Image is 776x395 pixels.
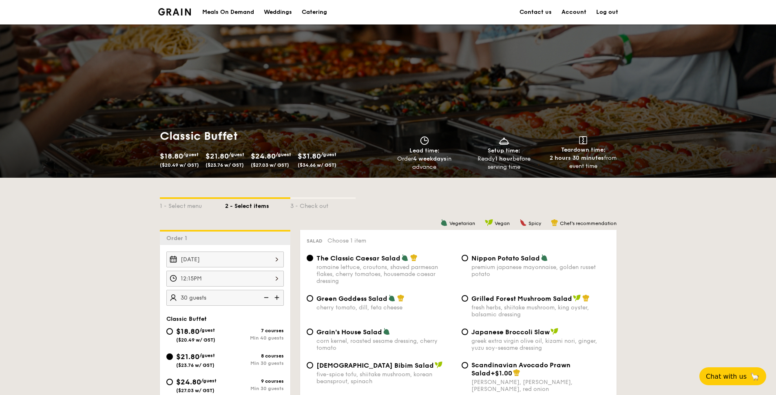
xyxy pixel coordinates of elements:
input: $21.80/guest($23.76 w/ GST)8 coursesMin 30 guests [166,353,173,360]
span: ($27.03 w/ GST) [176,388,214,393]
div: Min 40 guests [225,335,284,341]
img: icon-dish.430c3a2e.svg [498,136,510,145]
div: Ready before serving time [467,155,540,171]
img: icon-vegan.f8ff3823.svg [485,219,493,226]
span: Green Goddess Salad [316,295,387,302]
span: Setup time: [488,147,520,154]
a: Logotype [158,8,191,15]
span: $31.80 [298,152,321,161]
span: $21.80 [176,352,199,361]
button: Chat with us🦙 [699,367,766,385]
input: [DEMOGRAPHIC_DATA] Bibim Saladfive-spice tofu, shiitake mushroom, korean beansprout, spinach [307,362,313,369]
div: Min 30 guests [225,386,284,391]
img: Grain [158,8,191,15]
img: icon-vegetarian.fe4039eb.svg [401,254,409,261]
span: Lead time: [409,147,440,154]
img: icon-reduce.1d2dbef1.svg [259,290,272,305]
div: greek extra virgin olive oil, kizami nori, ginger, yuzu soy-sesame dressing [471,338,610,351]
span: ($20.49 w/ GST) [176,337,215,343]
span: $21.80 [206,152,229,161]
div: five-spice tofu, shiitake mushroom, korean beansprout, spinach [316,371,455,385]
img: icon-chef-hat.a58ddaea.svg [410,254,418,261]
div: 3 - Check out [290,199,356,210]
img: icon-teardown.65201eee.svg [579,136,587,144]
input: Green Goddess Saladcherry tomato, dill, feta cheese [307,295,313,302]
span: ($23.76 w/ GST) [206,162,244,168]
img: icon-vegetarian.fe4039eb.svg [440,219,448,226]
div: romaine lettuce, croutons, shaved parmesan flakes, cherry tomatoes, housemade caesar dressing [316,264,455,285]
div: 2 - Select items [225,199,290,210]
span: Vegetarian [449,221,475,226]
strong: 1 hour [495,155,513,162]
span: Classic Buffet [166,316,207,322]
span: Nippon Potato Salad [471,254,540,262]
span: /guest [199,327,215,333]
span: /guest [229,152,244,157]
img: icon-vegetarian.fe4039eb.svg [388,294,396,302]
input: Grilled Forest Mushroom Saladfresh herbs, shiitake mushroom, king oyster, balsamic dressing [462,295,468,302]
input: Grain's House Saladcorn kernel, roasted sesame dressing, cherry tomato [307,329,313,335]
span: [DEMOGRAPHIC_DATA] Bibim Salad [316,362,434,369]
img: icon-chef-hat.a58ddaea.svg [551,219,558,226]
img: icon-vegan.f8ff3823.svg [435,361,443,369]
input: Event time [166,271,284,287]
span: Japanese Broccoli Slaw [471,328,550,336]
span: 🦙 [750,372,760,381]
div: fresh herbs, shiitake mushroom, king oyster, balsamic dressing [471,304,610,318]
input: Event date [166,252,284,267]
input: Scandinavian Avocado Prawn Salad+$1.00[PERSON_NAME], [PERSON_NAME], [PERSON_NAME], red onion [462,362,468,369]
span: Scandinavian Avocado Prawn Salad [471,361,570,377]
span: /guest [201,378,217,384]
img: icon-chef-hat.a58ddaea.svg [513,369,520,376]
span: ($23.76 w/ GST) [176,362,214,368]
span: Choose 1 item [327,237,366,244]
span: /guest [183,152,199,157]
span: Chef's recommendation [560,221,617,226]
span: Spicy [528,221,541,226]
span: $18.80 [160,152,183,161]
div: corn kernel, roasted sesame dressing, cherry tomato [316,338,455,351]
img: icon-vegetarian.fe4039eb.svg [541,254,548,261]
div: cherry tomato, dill, feta cheese [316,304,455,311]
div: Min 30 guests [225,360,284,366]
div: Order in advance [388,155,461,171]
img: icon-add.58712e84.svg [272,290,284,305]
img: icon-chef-hat.a58ddaea.svg [582,294,590,302]
span: +$1.00 [491,369,512,377]
strong: 4 weekdays [413,155,447,162]
span: Order 1 [166,235,190,242]
input: Nippon Potato Saladpremium japanese mayonnaise, golden russet potato [462,255,468,261]
span: Chat with us [706,373,747,380]
div: 9 courses [225,378,284,384]
div: 7 courses [225,328,284,333]
img: icon-spicy.37a8142b.svg [520,219,527,226]
img: icon-vegetarian.fe4039eb.svg [383,328,390,335]
span: ($34.66 w/ GST) [298,162,336,168]
div: [PERSON_NAME], [PERSON_NAME], [PERSON_NAME], red onion [471,379,610,393]
span: ($27.03 w/ GST) [251,162,289,168]
span: $24.80 [251,152,276,161]
span: $24.80 [176,377,201,386]
span: Teardown time: [561,146,606,153]
span: Vegan [495,221,510,226]
div: 8 courses [225,353,284,359]
img: icon-clock.2db775ea.svg [418,136,431,145]
h1: Classic Buffet [160,129,385,143]
input: Number of guests [166,290,284,306]
input: The Classic Caesar Saladromaine lettuce, croutons, shaved parmesan flakes, cherry tomatoes, house... [307,255,313,261]
span: Grain's House Salad [316,328,382,336]
span: /guest [199,353,215,358]
span: /guest [276,152,291,157]
img: icon-chef-hat.a58ddaea.svg [397,294,405,302]
span: /guest [321,152,336,157]
div: from event time [547,154,620,170]
input: $18.80/guest($20.49 w/ GST)7 coursesMin 40 guests [166,328,173,335]
input: Japanese Broccoli Slawgreek extra virgin olive oil, kizami nori, ginger, yuzu soy-sesame dressing [462,329,468,335]
span: ($20.49 w/ GST) [160,162,199,168]
span: $18.80 [176,327,199,336]
span: Grilled Forest Mushroom Salad [471,295,572,302]
strong: 2 hours 30 minutes [550,154,604,161]
span: The Classic Caesar Salad [316,254,400,262]
img: icon-vegan.f8ff3823.svg [573,294,581,302]
span: Salad [307,238,323,244]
